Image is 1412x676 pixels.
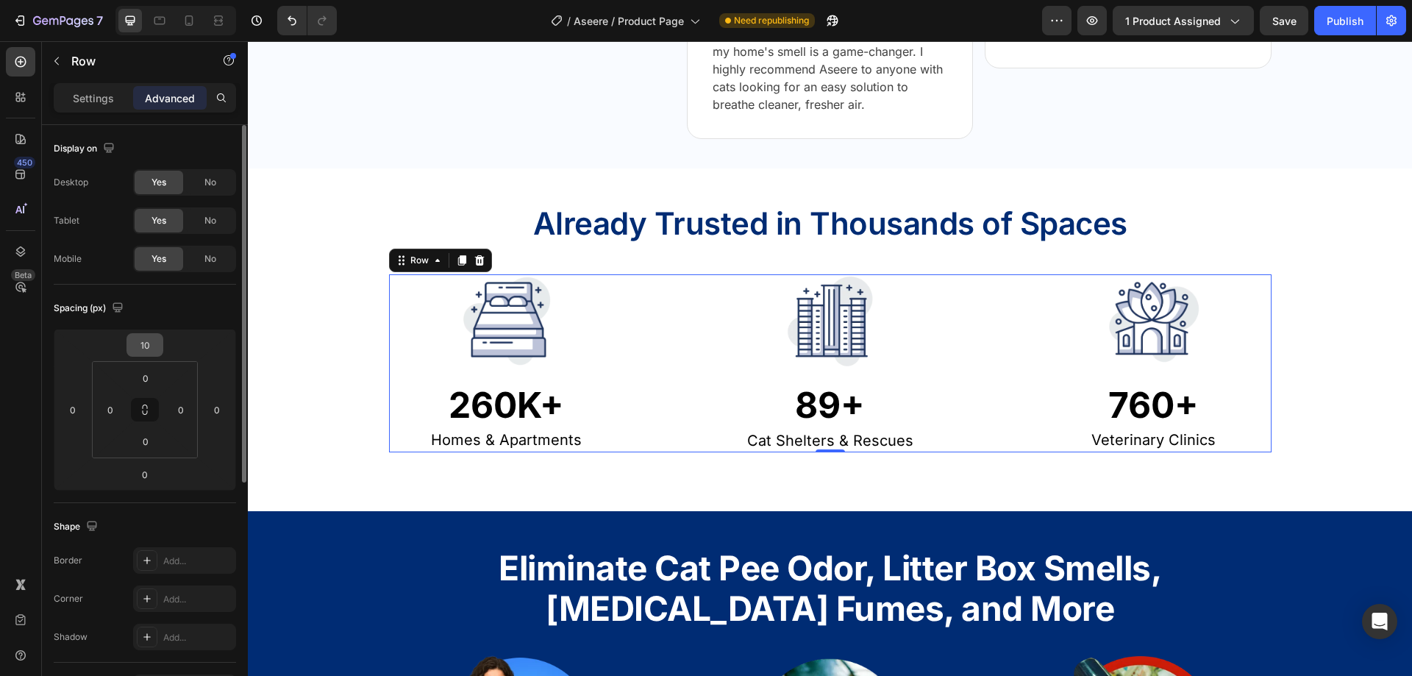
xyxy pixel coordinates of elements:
[151,176,166,189] span: Yes
[54,176,88,189] div: Desktop
[62,399,84,421] input: 0
[130,334,160,356] input: 10
[574,13,684,29] span: Aseere / Product Page
[547,342,617,385] strong: 89+
[71,52,196,70] p: Row
[860,342,951,385] strong: 760+
[54,252,82,266] div: Mobile
[54,554,82,567] div: Border
[14,157,35,168] div: 450
[131,367,160,389] input: 0px
[1362,604,1397,639] div: Open Intercom Messenger
[1260,6,1308,35] button: Save
[1113,6,1254,35] button: 1 product assigned
[54,299,126,319] div: Spacing (px)
[277,6,337,35] div: Undo/Redo
[1314,6,1376,35] button: Publish
[170,399,192,421] input: 0px
[1327,13,1363,29] div: Publish
[1272,15,1297,27] span: Save
[54,592,83,605] div: Corner
[535,233,630,327] img: gempages_543059729656579076-e5a503eb-5acb-4b24-a32a-8fddd12200fd.webp
[859,233,953,327] img: gempages_543059729656579076-312b5ecd-c980-4460-ba57-b41ec56dd8b0.png
[151,214,166,227] span: Yes
[130,463,160,485] input: 0
[204,252,216,266] span: No
[145,90,195,106] p: Advanced
[54,214,79,227] div: Tablet
[163,555,232,568] div: Add...
[96,12,103,29] p: 7
[54,139,118,159] div: Display on
[204,176,216,189] span: No
[131,430,160,452] input: 0px
[248,41,1412,676] iframe: Design area
[567,13,571,29] span: /
[99,399,121,421] input: 0px
[54,517,101,537] div: Shape
[790,388,1022,409] p: Veterinary Clinics
[163,631,232,644] div: Add...
[54,630,88,644] div: Shadow
[163,593,232,606] div: Add...
[151,252,166,266] span: Yes
[206,399,228,421] input: 0
[73,90,114,106] p: Settings
[734,14,809,27] span: Need republishing
[160,213,184,226] div: Row
[11,269,35,281] div: Beta
[251,506,913,588] strong: Eliminate Cat Pee Odor, Litter Box Smells, [MEDICAL_DATA] Fumes, and More
[6,6,110,35] button: 7
[204,214,216,227] span: No
[1125,13,1221,29] span: 1 product assigned
[466,389,699,410] p: Cat Shelters & Rescues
